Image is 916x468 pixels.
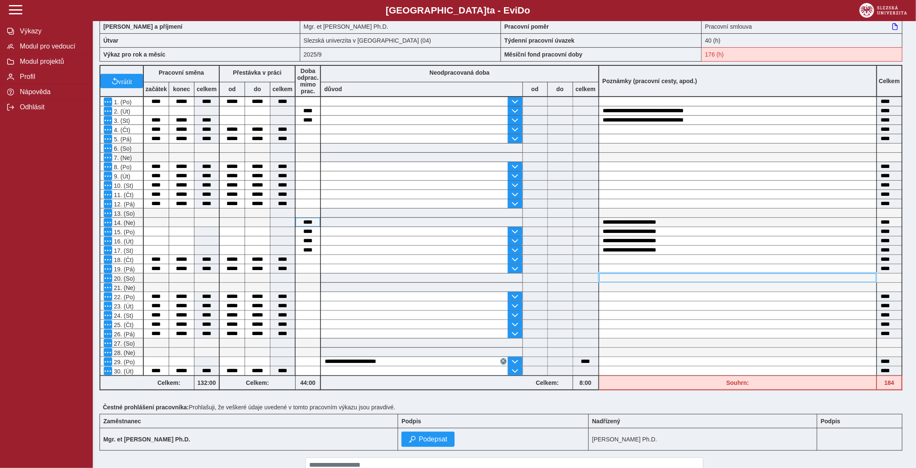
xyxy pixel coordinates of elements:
[144,379,194,386] b: Celkem:
[270,86,295,92] b: celkem
[104,357,112,366] button: Menu
[104,97,112,106] button: Menu
[589,428,817,451] td: [PERSON_NAME] Ph.D.
[112,192,134,198] span: 11. (Čt)
[194,86,219,92] b: celkem
[104,311,112,319] button: Menu
[599,376,878,390] div: Fond pracovní doby (176 h) a součet hodin (184 h) se neshodují!
[401,418,421,425] b: Podpis
[104,292,112,301] button: Menu
[112,322,134,328] span: 25. (Čt)
[112,294,135,300] span: 22. (Po)
[104,162,112,171] button: Menu
[17,27,86,35] span: Výkazy
[104,200,112,208] button: Menu
[104,181,112,189] button: Menu
[220,86,245,92] b: od
[104,144,112,152] button: Menu
[233,69,281,76] b: Přestávka v práci
[401,432,455,447] button: Podepsat
[821,418,841,425] b: Podpis
[112,164,132,170] span: 8. (Po)
[112,136,132,143] span: 5. (Pá)
[702,47,903,62] div: Fond pracovní doby (176 h) a součet hodin (184 h) se neshodují!
[104,209,112,217] button: Menu
[112,303,134,310] span: 23. (Út)
[599,78,701,84] b: Poznámky (pracovní cesty, apod.)
[112,210,135,217] span: 13. (So)
[112,127,130,133] span: 4. (Čt)
[103,436,190,443] b: Mgr. et [PERSON_NAME] Ph.D.
[112,145,132,152] span: 6. (So)
[104,116,112,124] button: Menu
[702,19,903,33] div: Pracovní smlouva
[504,51,582,58] b: Měsíční fond pracovní doby
[104,218,112,227] button: Menu
[104,255,112,264] button: Menu
[297,68,319,95] b: Doba odprac. mimo prac.
[104,283,112,292] button: Menu
[100,218,144,227] div: Odpracovaná doba v sobotu nebo v neděli.
[104,135,112,143] button: Menu
[300,19,501,33] div: Mgr. et [PERSON_NAME] Ph.D.
[112,359,135,365] span: 29. (Po)
[702,33,903,47] div: 40 (h)
[112,368,134,375] span: 30. (Út)
[112,219,135,226] span: 14. (Ne)
[877,376,903,390] div: Fond pracovní doby (176 h) a součet hodin (184 h) se neshodují!
[112,238,134,245] span: 16. (Út)
[726,379,749,386] b: Souhrn:
[419,436,447,443] span: Podepsat
[525,5,531,16] span: o
[104,190,112,199] button: Menu
[112,312,133,319] span: 24. (St)
[103,404,189,411] b: Čestné prohlášení pracovníka:
[859,3,907,18] img: logo_web_su.png
[100,74,143,88] button: vrátit
[194,379,219,386] b: 132:00
[877,379,902,386] b: 184
[517,5,524,16] span: D
[296,379,320,386] b: 44:00
[17,73,86,81] span: Profil
[592,418,620,425] b: Nadřízený
[104,348,112,357] button: Menu
[103,23,182,30] b: [PERSON_NAME] a příjmení
[112,284,135,291] span: 21. (Ne)
[169,86,194,92] b: konec
[104,367,112,375] button: Menu
[245,86,270,92] b: do
[112,229,135,235] span: 15. (Po)
[104,125,112,134] button: Menu
[430,69,490,76] b: Neodpracovaná doba
[112,266,135,273] span: 19. (Pá)
[17,88,86,96] span: Nápověda
[324,86,342,92] b: důvod
[104,153,112,162] button: Menu
[112,349,135,356] span: 28. (Ne)
[523,379,573,386] b: Celkem:
[220,379,295,386] b: Celkem:
[104,274,112,282] button: Menu
[112,154,132,161] span: 7. (Ne)
[300,33,501,47] div: Slezská univerzita v [GEOGRAPHIC_DATA] (04)
[573,86,598,92] b: celkem
[100,400,909,414] div: Prohlašuji, že veškeré údaje uvedené v tomto pracovním výkazu jsou pravdivé.
[104,237,112,245] button: Menu
[104,107,112,115] button: Menu
[112,99,132,106] span: 1. (Po)
[17,103,86,111] span: Odhlásit
[104,246,112,254] button: Menu
[112,257,134,263] span: 18. (Čt)
[112,201,135,208] span: 12. (Pá)
[144,86,169,92] b: začátek
[112,275,135,282] span: 20. (So)
[103,418,141,425] b: Zaměstnanec
[504,37,575,44] b: Týdenní pracovní úvazek
[112,117,130,124] span: 3. (St)
[112,182,133,189] span: 10. (St)
[112,247,133,254] span: 17. (St)
[104,172,112,180] button: Menu
[112,340,135,347] span: 27. (So)
[112,173,130,180] span: 9. (Út)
